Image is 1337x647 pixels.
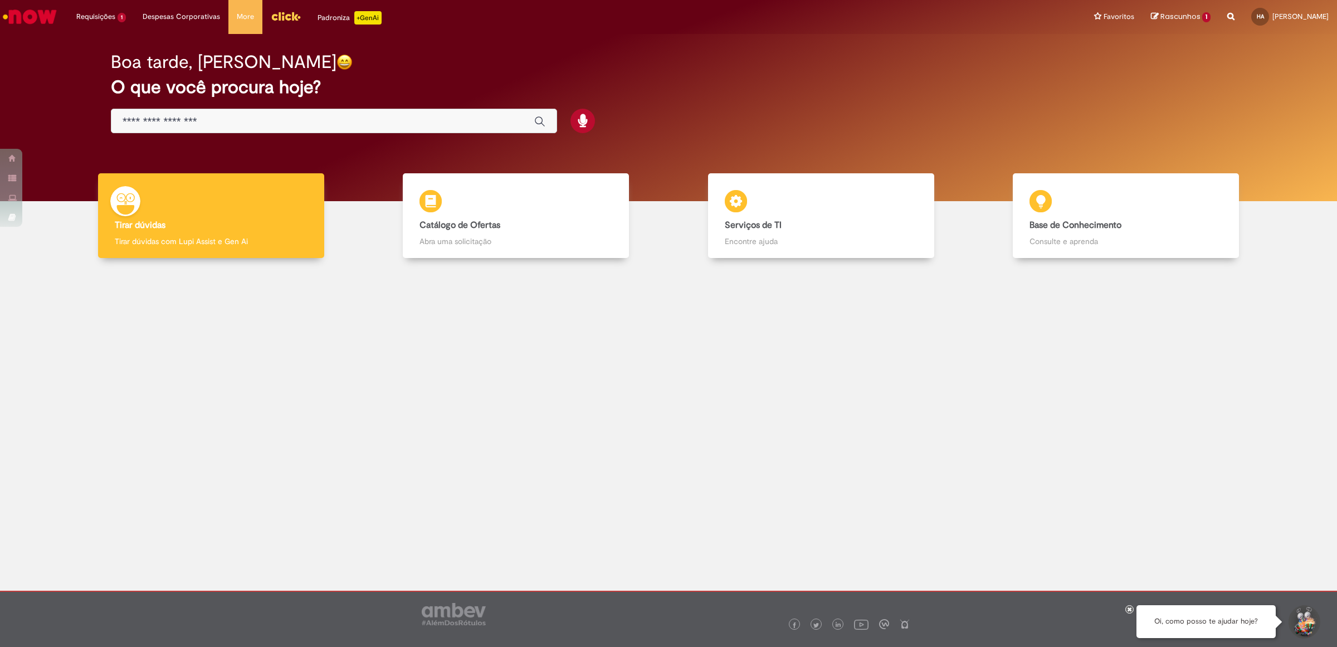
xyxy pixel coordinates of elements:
span: 1 [118,13,126,22]
button: Iniciar Conversa de Suporte [1287,605,1320,639]
img: logo_footer_youtube.png [854,617,868,631]
img: logo_footer_linkedin.png [836,622,841,629]
p: Abra uma solicitação [419,236,612,247]
b: Catálogo de Ofertas [419,220,500,231]
img: logo_footer_twitter.png [813,622,819,628]
p: Consulte e aprenda [1029,236,1222,247]
b: Serviços de TI [725,220,782,231]
p: +GenAi [354,11,382,25]
img: logo_footer_workplace.png [879,619,889,629]
a: Tirar dúvidas Tirar dúvidas com Lupi Assist e Gen Ai [58,173,364,259]
img: happy-face.png [336,54,353,70]
span: HA [1257,13,1264,20]
a: Serviços de TI Encontre ajuda [668,173,974,259]
p: Encontre ajuda [725,236,918,247]
h2: O que você procura hoje? [111,77,1226,97]
img: logo_footer_naosei.png [900,619,910,629]
img: ServiceNow [1,6,58,28]
a: Catálogo de Ofertas Abra uma solicitação [364,173,669,259]
span: 1 [1202,12,1211,22]
a: Rascunhos [1151,12,1211,22]
span: Requisições [76,11,115,22]
span: Favoritos [1104,11,1134,22]
div: Padroniza [318,11,382,25]
p: Tirar dúvidas com Lupi Assist e Gen Ai [115,236,308,247]
img: logo_footer_facebook.png [792,622,797,628]
h2: Boa tarde, [PERSON_NAME] [111,52,336,72]
b: Tirar dúvidas [115,220,165,231]
span: Rascunhos [1160,11,1201,22]
span: [PERSON_NAME] [1272,12,1329,21]
img: click_logo_yellow_360x200.png [271,8,301,25]
b: Base de Conhecimento [1029,220,1121,231]
div: Oi, como posso te ajudar hoje? [1136,605,1276,638]
img: logo_footer_ambev_rotulo_gray.png [422,603,486,625]
span: Despesas Corporativas [143,11,220,22]
span: More [237,11,254,22]
a: Base de Conhecimento Consulte e aprenda [974,173,1279,259]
